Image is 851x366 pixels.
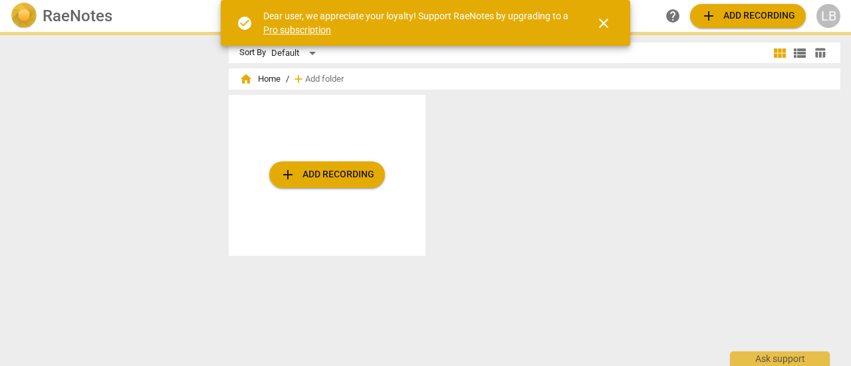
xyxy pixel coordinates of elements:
[772,45,788,61] span: view_module
[770,43,790,63] button: Tile view
[305,74,344,84] span: Add folder
[814,46,826,59] span: table_chart
[701,8,795,24] span: Add recording
[690,4,806,28] button: Upload
[792,45,808,61] span: view_list
[730,351,830,366] div: Ask support
[239,72,253,86] span: home
[701,8,717,24] span: add
[596,15,612,31] span: close
[665,8,681,24] span: help
[280,167,374,183] span: Add recording
[269,161,385,188] button: Upload
[237,15,253,31] span: check_circle
[790,43,810,63] button: List view
[11,3,37,29] img: Logo
[239,48,266,58] div: Sort By
[280,167,296,183] span: add
[661,4,685,28] a: Help
[263,25,331,35] a: Pro subscription
[271,43,320,64] div: Default
[239,72,281,86] span: Home
[263,9,572,37] div: Dear user, we appreciate your loyalty! Support RaeNotes by upgrading to a
[588,7,620,39] button: Close
[43,7,112,25] h2: RaeNotes
[11,3,215,29] a: LogoRaeNotes
[286,74,289,84] span: /
[810,43,830,63] button: Table view
[816,4,840,28] button: LB
[292,72,305,86] span: add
